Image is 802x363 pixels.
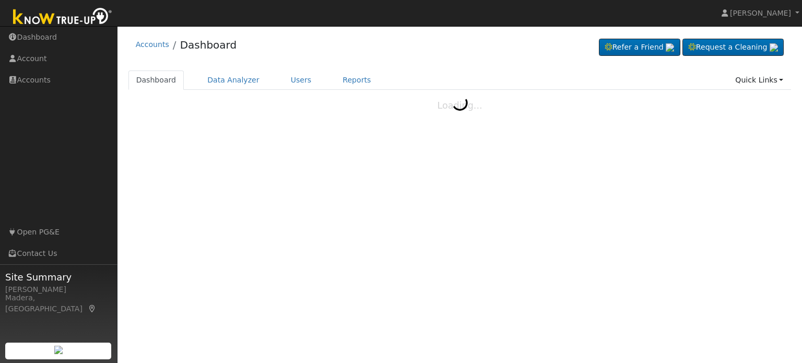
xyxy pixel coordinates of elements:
[136,40,169,49] a: Accounts
[5,292,112,314] div: Madera, [GEOGRAPHIC_DATA]
[727,71,791,90] a: Quick Links
[599,39,680,56] a: Refer a Friend
[682,39,784,56] a: Request a Cleaning
[8,6,117,29] img: Know True-Up
[283,71,320,90] a: Users
[335,71,379,90] a: Reports
[199,71,267,90] a: Data Analyzer
[5,270,112,284] span: Site Summary
[730,9,791,17] span: [PERSON_NAME]
[88,305,97,313] a: Map
[54,346,63,354] img: retrieve
[128,71,184,90] a: Dashboard
[180,39,237,51] a: Dashboard
[5,284,112,295] div: [PERSON_NAME]
[770,43,778,52] img: retrieve
[666,43,674,52] img: retrieve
